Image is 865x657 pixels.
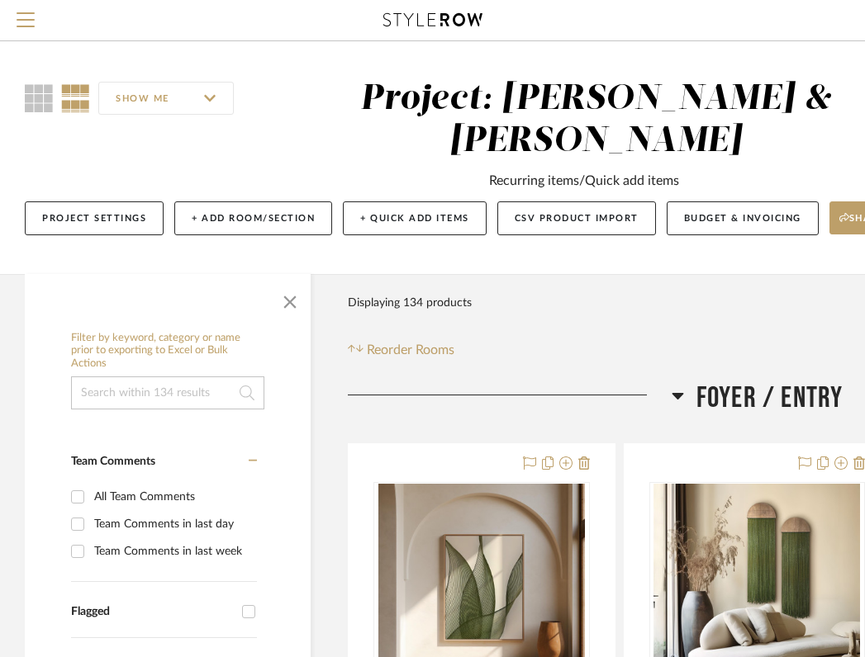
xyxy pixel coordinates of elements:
div: Team Comments in last week [94,538,253,565]
button: Project Settings [25,201,164,235]
div: All Team Comments [94,484,253,510]
button: Reorder Rooms [348,340,454,360]
div: Project: [PERSON_NAME] & [PERSON_NAME] [360,82,832,158]
div: Displaying 134 products [348,286,472,319]
span: Reorder Rooms [367,340,454,360]
button: Budget & Invoicing [667,201,819,235]
span: Foyer / Entry [696,380,844,416]
div: Recurring items/Quick add items [489,171,679,191]
input: Search within 134 results [71,376,264,409]
button: + Quick Add Items [343,201,487,235]
button: Close [273,282,307,315]
div: Flagged [71,605,234,619]
span: Team Comments [71,456,155,467]
button: CSV Product Import [497,201,656,235]
button: + Add Room/Section [174,201,332,235]
div: Team Comments in last day [94,511,253,537]
h6: Filter by keyword, category or name prior to exporting to Excel or Bulk Actions [71,332,264,371]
